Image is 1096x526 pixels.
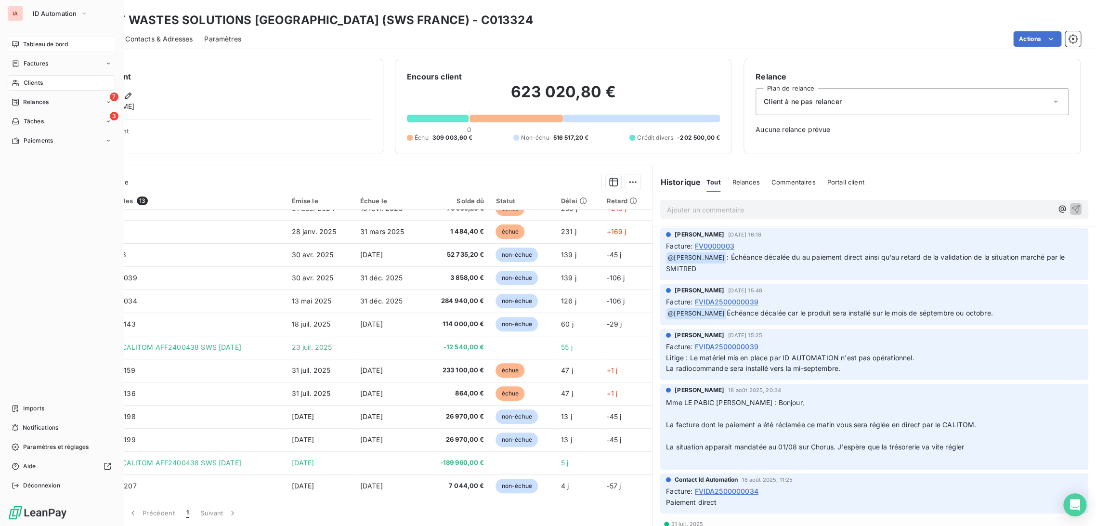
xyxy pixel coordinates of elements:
span: Notifications [23,423,58,432]
h3: SUSTY WASTES SOLUTIONS [GEOGRAPHIC_DATA] (SWS FRANCE) - C013324 [85,12,533,29]
span: +1 j [606,389,617,397]
span: 31 mars 2025 [360,227,404,236]
span: -106 j [606,297,625,305]
span: Non-échu [521,133,549,142]
span: 0 [467,126,471,133]
span: [DATE] [360,366,383,374]
span: -106 j [606,274,625,282]
span: : Échéance décalée du au paiement direct ainsi qu'au retard de la validation de la situation marc... [666,253,1067,273]
span: 7 [110,92,118,101]
span: 31 déc. 2025 [360,274,403,282]
div: Émise le [291,197,348,205]
span: 309 003,60 € [432,133,473,142]
span: -12 540,00 € [428,342,484,352]
button: 1 [181,503,195,523]
span: 30 avr. 2025 [291,250,333,259]
span: non-échue [496,248,537,262]
img: Logo LeanPay [8,505,67,520]
span: Crédit divers [637,133,673,142]
span: non-échue [496,479,537,493]
span: échue [496,386,524,401]
span: Virement VIRT CALITOM AFF2400438 SWS [DATE] [73,459,241,467]
span: -29 j [606,320,622,328]
span: [DATE] [291,482,314,490]
span: Échéance décalée car le produit sera installé sur le mois de séptembre ou octobre. [727,309,992,317]
span: Relances [23,98,49,106]
span: 139 j [561,250,576,259]
span: 13 [137,197,148,205]
span: 114 000,00 € [428,319,484,329]
span: @ [PERSON_NAME] [666,308,726,319]
span: FV0000003 [695,241,734,251]
span: Déconnexion [23,481,60,490]
span: 47 j [561,389,573,397]
span: -45 j [606,250,621,259]
span: non-échue [496,271,537,285]
span: Mme LE PABIC [PERSON_NAME] : Bonjour, [666,398,804,407]
span: [PERSON_NAME] [675,386,724,394]
span: 13 j [561,412,572,421]
span: -45 j [606,412,621,421]
button: Suivant [195,503,243,523]
div: Statut [496,197,549,205]
h6: Historique [652,176,701,188]
span: Facture : [666,241,692,251]
span: 126 j [561,297,576,305]
span: La situation apparait mandatée au 01/08 sur Chorus. J'espère que la trésorerie va vite régler [666,443,964,451]
span: FVIDA2500000039 [695,342,758,352]
span: [DATE] [360,389,383,397]
span: échue [496,224,524,239]
span: 28 janv. 2025 [291,227,336,236]
span: [DATE] [291,459,314,467]
span: 18 août 2025, 11:25 [742,477,793,483]
span: 259 j [561,204,577,212]
span: 23 juil. 2025 [291,343,332,351]
span: [DATE] [360,412,383,421]
span: Paiement direct [666,498,717,506]
span: +169 j [606,227,626,236]
span: Propriétés Client [78,127,371,141]
span: [DATE] 16:18 [728,232,761,237]
span: +213 j [606,204,626,212]
div: Délai [561,197,595,205]
div: Open Intercom Messenger [1063,493,1086,516]
span: Client à ne pas relancer [764,97,842,106]
span: Portail client [827,178,864,186]
span: Facture : [666,486,692,496]
span: 4 j [561,482,569,490]
span: Factures [24,59,48,68]
span: 3 [110,112,118,120]
span: [DATE] [360,320,383,328]
span: FVIDA2500000039 [695,297,758,307]
span: [DATE] 15:25 [728,332,762,338]
span: [PERSON_NAME] [675,230,724,239]
span: 516 517,20 € [553,133,588,142]
span: Facture : [666,342,692,352]
span: [DATE] 15:48 [728,288,762,293]
h2: 623 020,80 € [407,82,720,111]
span: Facture : [666,297,692,307]
span: 231 j [561,227,576,236]
span: 13 mai 2025 [291,297,331,305]
span: Relances [732,178,759,186]
span: 13 j [561,435,572,444]
span: 47 j [561,366,573,374]
span: Contact Id Automation [675,475,738,484]
span: -189 960,00 € [428,458,484,468]
span: 31 juil. 2025 [291,389,330,397]
span: Aucune relance prévue [756,125,1069,134]
span: 1 484,40 € [428,227,484,237]
span: [DATE] [360,482,383,490]
span: Paramètres et réglages [23,443,89,451]
span: 1 [186,508,189,518]
span: 31 déc. 2024 [291,204,335,212]
span: non-échue [496,433,537,447]
span: Tout [706,178,721,186]
span: Virement VIRT CALITOM AFF2400438 SWS [DATE] [73,343,241,351]
h6: Relance [756,71,1069,82]
div: Solde dû [428,197,484,205]
span: 55 j [561,343,573,351]
span: Aide [23,462,36,471]
span: échue [496,363,524,378]
span: 233 100,00 € [428,366,484,375]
